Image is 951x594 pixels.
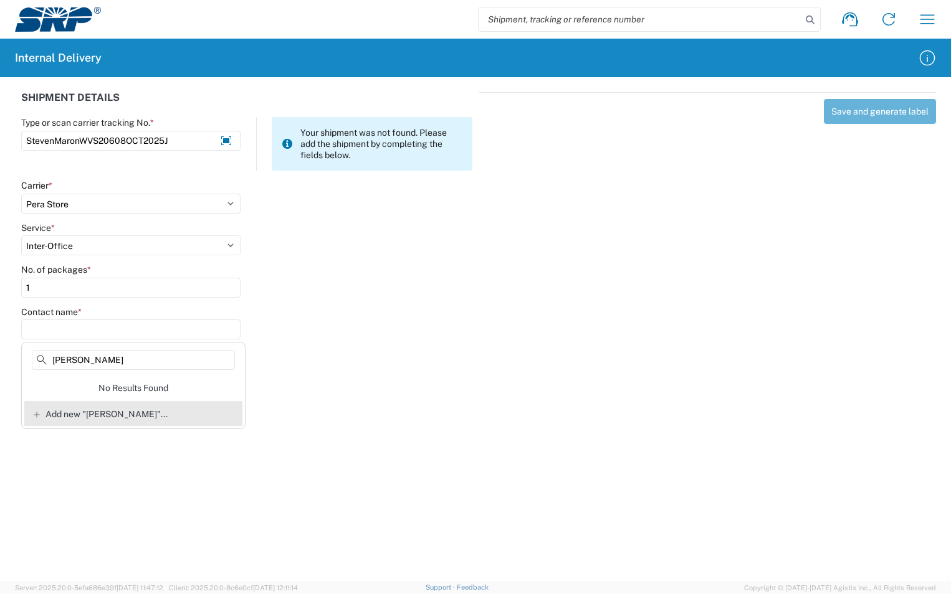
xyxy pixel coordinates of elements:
span: [DATE] 11:47:12 [117,584,163,592]
label: Service [21,222,55,233]
input: Shipment, tracking or reference number [479,7,801,31]
span: Your shipment was not found. Please add the shipment by completing the fields below. [300,127,463,161]
label: No. of packages [21,264,91,275]
label: Contact name [21,306,82,318]
div: SHIPMENT DETAILS [21,92,472,117]
a: Feedback [457,583,489,591]
span: Server: 2025.20.0-5efa686e39f [15,584,163,592]
span: [DATE] 12:11:14 [253,584,298,592]
img: srp [15,7,101,32]
label: Carrier [21,180,52,191]
div: No Results Found [24,375,242,401]
a: Support [426,583,457,591]
label: Type or scan carrier tracking No. [21,117,154,128]
span: Add new "[PERSON_NAME]"... [45,408,168,420]
span: Client: 2025.20.0-8c6e0cf [169,584,298,592]
h2: Internal Delivery [15,50,102,65]
span: Copyright © [DATE]-[DATE] Agistix Inc., All Rights Reserved [744,582,936,593]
